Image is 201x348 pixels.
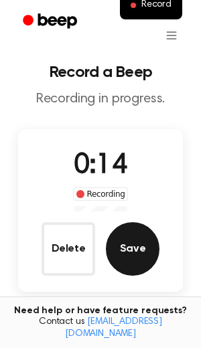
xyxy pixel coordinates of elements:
[65,317,162,339] a: [EMAIL_ADDRESS][DOMAIN_NAME]
[42,222,95,276] button: Delete Audio Record
[8,317,193,340] span: Contact us
[155,19,188,52] button: Open menu
[11,91,190,108] p: Recording in progress.
[73,187,129,201] div: Recording
[11,64,190,80] h1: Record a Beep
[106,222,159,276] button: Save Audio Record
[74,152,127,180] span: 0:14
[13,9,89,35] a: Beep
